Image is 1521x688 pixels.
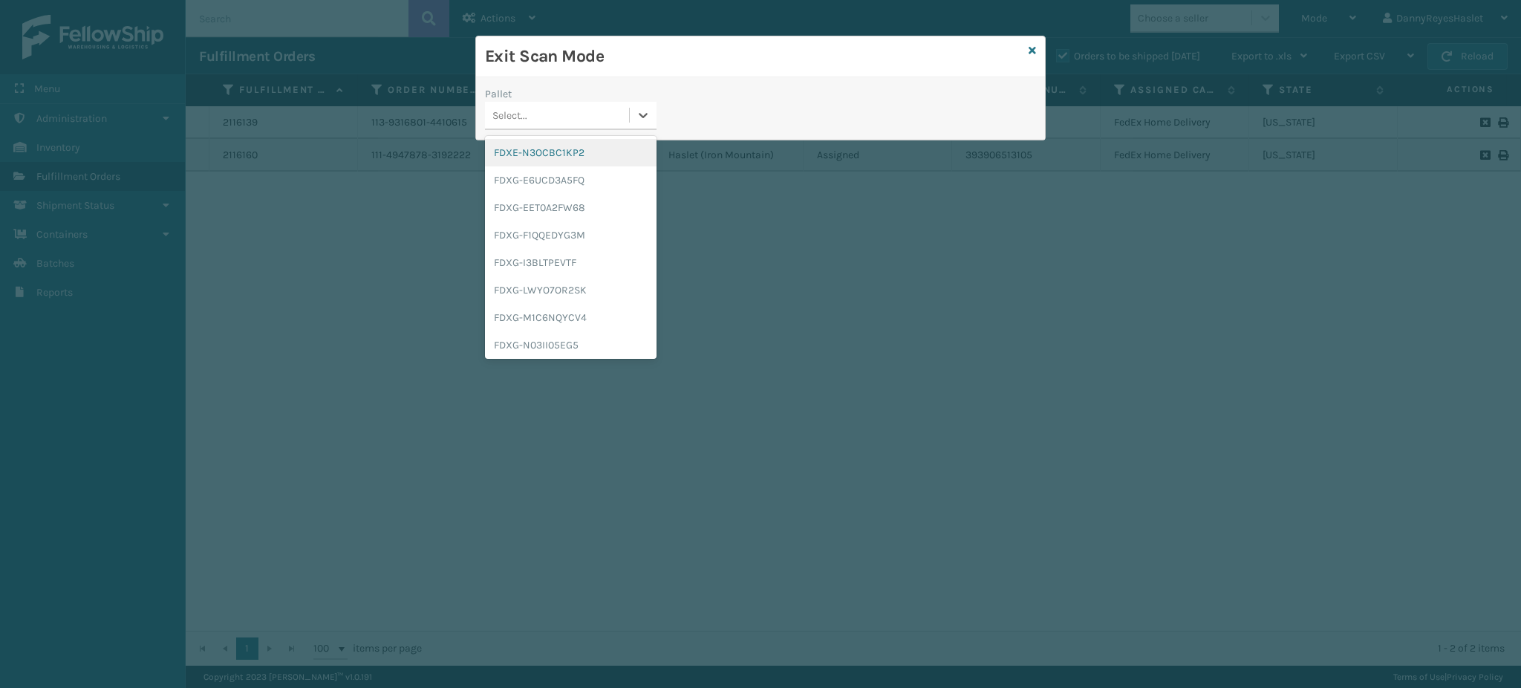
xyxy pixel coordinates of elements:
[485,139,657,166] div: FDXE-N3OCBC1KP2
[485,249,657,276] div: FDXG-I3BLTPEVTF
[485,166,657,194] div: FDXG-E6UCD3A5FQ
[492,108,527,123] div: Select...
[485,45,1023,68] h3: Exit Scan Mode
[485,86,512,102] label: Pallet
[485,276,657,304] div: FDXG-LWYO7OR2SK
[485,221,657,249] div: FDXG-F1QQEDYG3M
[485,331,657,359] div: FDXG-N03II05EG5
[485,304,657,331] div: FDXG-M1C6NQYCV4
[485,194,657,221] div: FDXG-EET0A2FW68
